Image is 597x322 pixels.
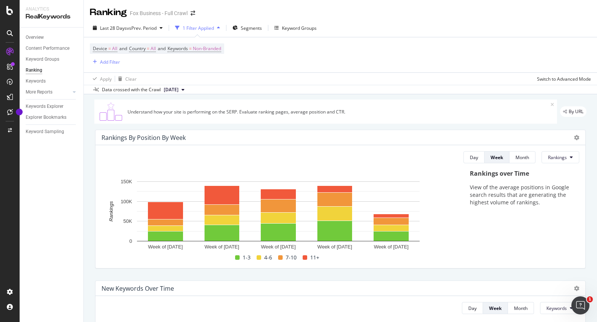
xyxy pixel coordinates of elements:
[515,154,529,161] div: Month
[560,106,586,117] div: legacy label
[161,85,188,94] button: [DATE]
[317,244,352,250] text: Week of [DATE]
[108,45,111,52] span: =
[97,103,125,121] img: C0S+odjvPe+dCwPhcw0W2jU4KOcefU0IcxbkVEfgJ6Ft4vBgsVVQAAAABJRU5ErkJggg==
[26,12,77,21] div: RealKeywords
[571,296,589,314] iframe: Intercom live chat
[26,66,78,74] a: Ranking
[286,253,297,262] span: 7-10
[26,6,77,12] div: Analytics
[172,22,223,34] button: 1 Filter Applied
[26,34,78,41] a: Overview
[102,134,186,141] div: Rankings By Position By Week
[121,199,132,204] text: 100K
[26,113,78,121] a: Explorer Bookmarks
[90,73,112,85] button: Apply
[151,43,156,54] span: All
[534,73,591,85] button: Switch to Advanced Mode
[100,59,120,65] div: Add Filter
[16,109,23,115] div: Tooltip anchor
[374,244,409,250] text: Week of [DATE]
[587,296,593,302] span: 1
[189,45,192,52] span: =
[127,25,157,31] span: vs Prev. Period
[489,305,502,311] div: Week
[470,154,478,161] div: Day
[119,45,127,52] span: and
[462,302,483,314] button: Day
[26,44,69,52] div: Content Performance
[537,76,591,82] div: Switch to Advanced Mode
[125,76,137,82] div: Clear
[26,88,71,96] a: More Reports
[26,66,42,74] div: Ranking
[542,151,579,163] button: Rankings
[463,151,485,163] button: Day
[229,22,265,34] button: Segments
[102,285,174,292] div: New Keywords Over Time
[102,86,161,93] div: Data crossed with the Crawl
[26,88,52,96] div: More Reports
[470,169,572,178] div: Rankings over Time
[26,77,46,85] div: Keywords
[90,22,166,34] button: Last 28 DaysvsPrev. Period
[205,244,239,250] text: Week of [DATE]
[26,103,63,110] div: Keywords Explorer
[158,45,166,52] span: and
[183,25,214,31] div: 1 Filter Applied
[282,25,317,31] div: Keyword Groups
[491,154,503,161] div: Week
[26,77,78,85] a: Keywords
[546,305,567,311] span: Keywords
[193,43,221,54] span: Non-Branded
[569,109,583,114] span: By URL
[102,178,455,253] svg: A chart.
[191,11,195,16] div: arrow-right-arrow-left
[26,34,44,41] div: Overview
[540,302,579,314] button: Keywords
[241,25,262,31] span: Segments
[115,73,137,85] button: Clear
[121,179,132,184] text: 150K
[164,86,178,93] span: 2025 Sep. 19th
[26,128,64,136] div: Keyword Sampling
[147,45,149,52] span: =
[310,253,319,262] span: 11+
[123,219,132,224] text: 50K
[548,154,567,161] span: Rankings
[261,244,296,250] text: Week of [DATE]
[508,302,534,314] button: Month
[468,305,477,311] div: Day
[112,43,117,54] span: All
[129,238,132,244] text: 0
[129,45,146,52] span: Country
[26,55,78,63] a: Keyword Groups
[26,128,78,136] a: Keyword Sampling
[130,9,188,17] div: Fox Business - Full Crawl
[93,45,107,52] span: Device
[271,22,320,34] button: Keyword Groups
[264,253,272,262] span: 4-6
[243,253,251,262] span: 1-3
[168,45,188,52] span: Keywords
[100,25,127,31] span: Last 28 Days
[26,113,66,121] div: Explorer Bookmarks
[26,44,78,52] a: Content Performance
[100,76,112,82] div: Apply
[514,305,528,311] div: Month
[509,151,535,163] button: Month
[148,244,183,250] text: Week of [DATE]
[26,103,78,110] a: Keywords Explorer
[483,302,508,314] button: Week
[108,201,114,222] text: Rankings
[90,6,127,19] div: Ranking
[470,184,572,206] p: View of the average positions in Google search results that are generating the highest volume of ...
[485,151,509,163] button: Week
[90,57,120,66] button: Add Filter
[26,55,59,63] div: Keyword Groups
[128,109,551,115] div: Understand how your site is performing on the SERP. Evaluate ranking pages, average position and ...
